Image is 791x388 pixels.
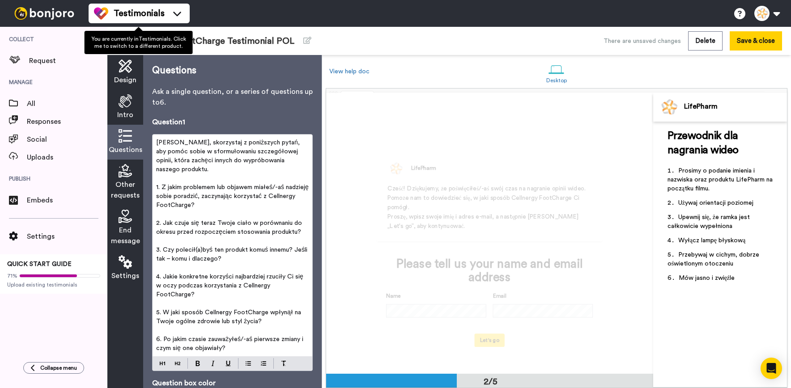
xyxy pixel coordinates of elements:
[668,252,761,267] span: Przebywaj w cichym, dobrze oświetlonym otoczeniu
[94,6,108,21] img: tm-color.svg
[27,152,107,163] span: Uploads
[469,375,512,388] div: 2/5
[111,270,139,281] span: Settings
[604,37,681,46] div: There are unsaved changes
[111,179,140,201] span: Other requests
[156,220,304,235] span: 2. Jak czuje się teraz Twoje ciało w porównaniu do okresu przed rozpoczęciem stosowania produktu?
[109,144,142,155] span: Questions
[246,360,251,367] img: bulleted-block.svg
[678,237,746,244] span: Wyłącz lampę błyskową
[7,281,100,288] span: Upload existing testimonials
[117,110,133,120] span: Intro
[175,360,180,367] img: heading-two-block.svg
[261,360,266,367] img: numbered-block.svg
[160,360,165,367] img: heading-one-block.svg
[152,117,185,127] p: Question 1
[156,336,305,351] span: 6. Po jakim czasie zauważyłeś/-aś pierwsze zmiany i czym się one objawiały?
[135,35,294,47] span: Cellnergy FootCharge Testimonial POL
[91,36,186,49] span: You are currently in Testimonials . Click me to switch to a different product.
[7,272,17,279] span: 71%
[730,31,782,51] button: Save & close
[114,75,136,85] span: Design
[40,364,77,371] span: Collapse menu
[7,261,72,267] span: QUICK START GUIDE
[27,98,107,109] span: All
[27,195,107,206] span: Embeds
[761,358,782,379] div: Open Intercom Messenger
[542,57,572,88] a: Desktop
[11,7,78,20] img: bj-logo-header-white.svg
[684,102,787,111] div: LifePharm
[156,247,309,262] span: 3. Czy polecił(a)byś ten produkt komuś innemu? Jeśli tak – komu i dlaczego?
[281,361,286,366] img: clear-format.svg
[679,275,735,281] span: Mów jasno i zwięźle
[668,214,752,229] span: Upewnij się, że ramka jest całkowicie wypełniona
[196,361,200,366] img: bold-mark.svg
[668,168,774,192] span: Prosimy o podanie imienia i nazwiska oraz produktu LifePharm na początku filmu.
[329,68,370,75] a: View help doc
[156,139,302,173] span: [PERSON_NAME], skorzystaj z poniższych pytań, aby pomóc sobie w sformułowaniu szczegółowej opinii...
[27,116,107,127] span: Responses
[29,55,107,66] span: Request
[668,131,741,156] span: Przewodnik dla nagrania wideo
[27,231,107,242] span: Settings
[152,86,313,108] p: Ask a single question, or a series of questions up to 6 .
[658,97,680,118] img: Profile Image
[114,7,165,20] span: Testimonials
[225,361,231,366] img: underline-mark.svg
[23,362,84,374] button: Collapse menu
[156,184,310,208] span: 1. Z jakim problemem lub objawem miałeś/-aś nadzieję sobie poradzić, zaczynając korzystać z Celln...
[156,309,303,325] span: 5. W jaki sposób Cellnergy FootCharge wpłynął na Twoje ogólne zdrowie lub styl życia?
[546,77,567,84] div: Desktop
[156,274,305,298] span: 4. Jakie konkretne korzyści najbardziej rzuciły Ci się w oczy podczas korzystania z Cellnergy Foo...
[211,361,215,366] img: italic-mark.svg
[111,225,140,246] span: End message
[152,64,313,77] p: Questions
[27,134,107,145] span: Social
[688,31,723,51] button: Delete
[678,200,753,206] span: Używaj orientacji poziomej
